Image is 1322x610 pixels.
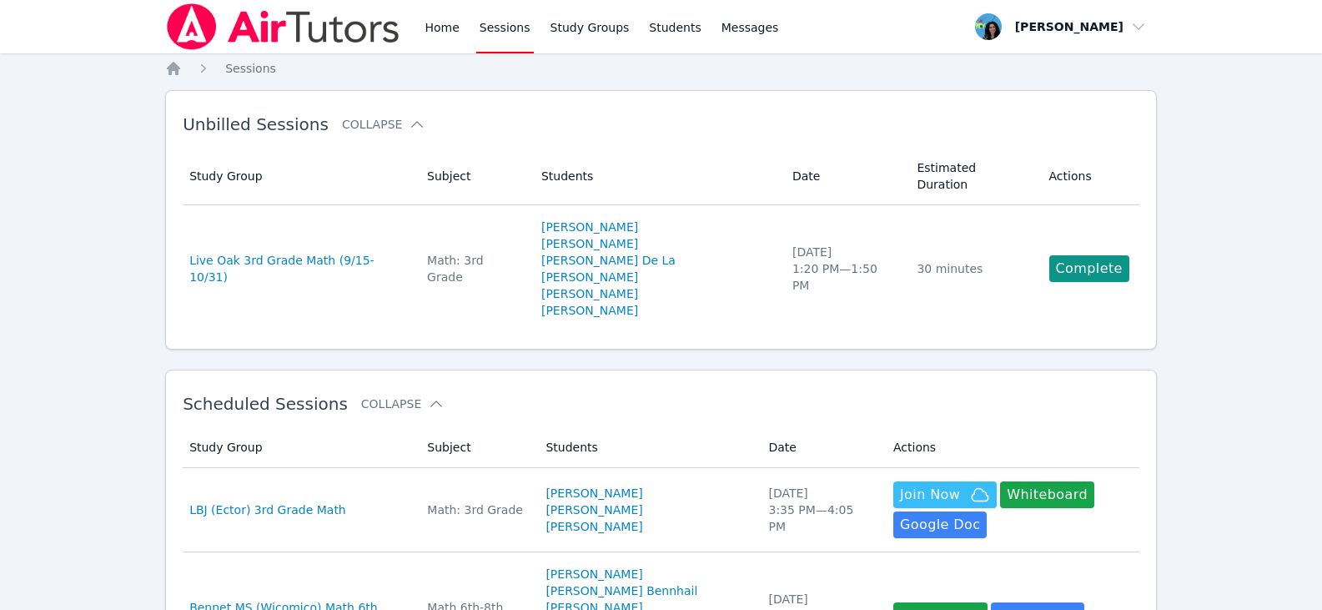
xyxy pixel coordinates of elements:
a: [PERSON_NAME] [545,485,642,502]
th: Actions [883,427,1139,468]
a: Google Doc [893,512,987,538]
th: Date [758,427,883,468]
th: Date [782,148,907,205]
a: Complete [1049,255,1129,282]
a: [PERSON_NAME] [545,518,642,535]
div: [DATE] 3:35 PM — 4:05 PM [768,485,873,535]
a: [PERSON_NAME] [541,219,638,235]
div: 30 minutes [917,260,1028,277]
th: Study Group [183,148,417,205]
span: Unbilled Sessions [183,114,329,134]
a: Live Oak 3rd Grade Math (9/15-10/31) [189,252,407,285]
th: Subject [417,427,535,468]
a: [PERSON_NAME] [541,285,638,302]
a: [PERSON_NAME] [541,302,638,319]
button: Whiteboard [1000,481,1094,508]
span: Scheduled Sessions [183,394,348,414]
th: Actions [1039,148,1139,205]
span: Sessions [225,62,276,75]
th: Estimated Duration [907,148,1038,205]
a: [PERSON_NAME] De La [PERSON_NAME] [541,252,772,285]
div: Math: 3rd Grade [427,502,525,518]
button: Collapse [361,396,445,412]
img: Air Tutors [165,3,401,50]
span: Messages [721,19,779,36]
nav: Breadcrumb [165,60,1157,77]
button: Collapse [342,116,425,133]
a: [PERSON_NAME] [541,235,638,252]
tr: Live Oak 3rd Grade Math (9/15-10/31)Math: 3rd Grade[PERSON_NAME][PERSON_NAME][PERSON_NAME] De La ... [183,205,1139,332]
span: Join Now [900,485,960,505]
a: [PERSON_NAME] [545,566,642,582]
div: [DATE] 1:20 PM — 1:50 PM [792,244,897,294]
th: Subject [417,148,531,205]
th: Study Group [183,427,417,468]
tr: LBJ (Ector) 3rd Grade MathMath: 3rd Grade[PERSON_NAME][PERSON_NAME][PERSON_NAME][DATE]3:35 PM—4:0... [183,468,1139,552]
a: LBJ (Ector) 3rd Grade Math [189,502,346,518]
a: [PERSON_NAME] [545,502,642,518]
button: Join Now [893,481,997,508]
th: Students [535,427,758,468]
th: Students [531,148,782,205]
div: Math: 3rd Grade [427,252,521,285]
a: Sessions [225,60,276,77]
